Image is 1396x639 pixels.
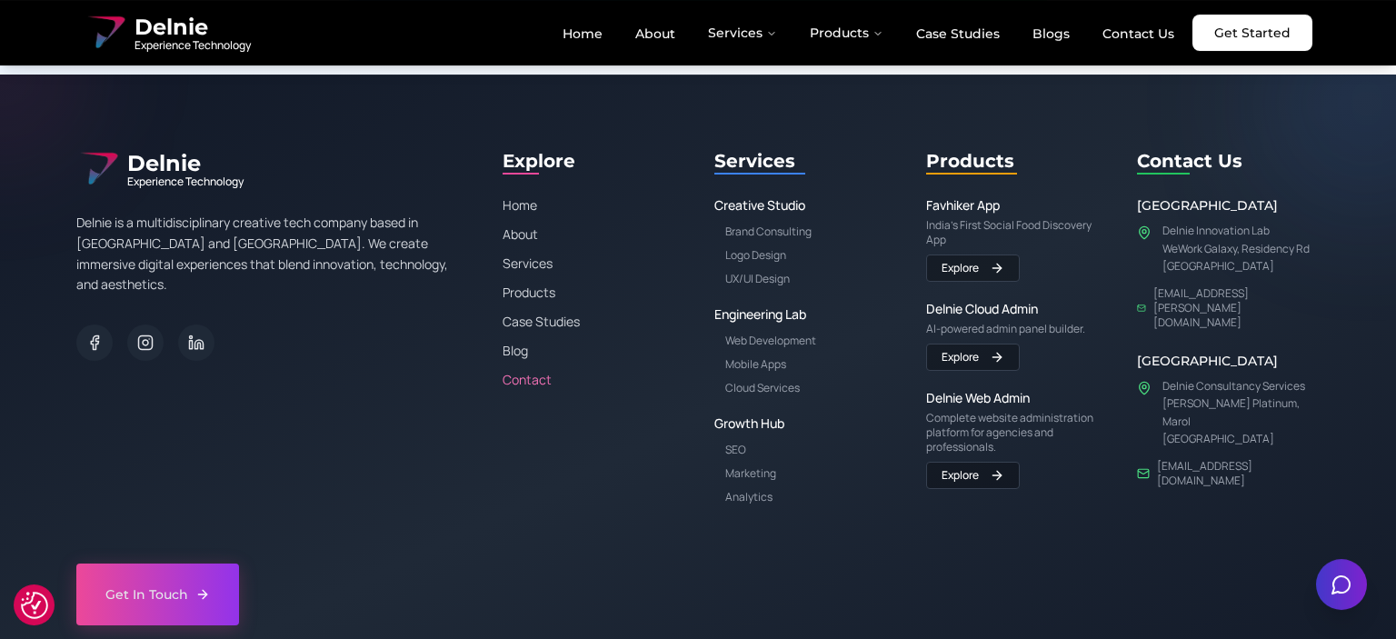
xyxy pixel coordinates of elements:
[21,592,48,619] img: Revisit consent button
[76,324,113,361] a: Facebook
[76,564,239,625] a: Contact Delnie
[548,18,617,49] a: Home
[725,356,786,372] a: Mobile Apps
[693,15,792,51] button: Services
[127,175,244,189] span: Experience Technology
[1088,18,1189,49] a: Contact Us
[1162,394,1320,430] p: [PERSON_NAME] Platinum, Marol
[503,255,685,273] a: Services
[1018,18,1084,49] a: Blogs
[76,147,120,191] img: Delnie Logo
[1137,147,1242,175] h2: Contact Us
[926,322,1109,336] p: AI-powered admin panel builder.
[926,300,1109,318] a: Delnie Cloud Admin
[714,147,897,175] h2: Services
[1153,286,1320,330] a: [EMAIL_ADDRESS][PERSON_NAME][DOMAIN_NAME]
[926,389,1109,407] a: Delnie Web Admin
[76,147,466,191] div: Delnie Logo Full
[926,411,1109,454] p: Complete website administration platform for agencies and professionals.
[21,592,48,619] button: Cookie Settings
[926,218,1109,247] p: India's First Social Food Discovery App
[926,255,1020,282] a: Visit Favhiker App website
[503,196,685,215] a: Home
[795,15,898,51] button: Products
[1137,196,1320,215] h3: [GEOGRAPHIC_DATA]
[725,333,816,348] a: Web Development
[725,271,790,286] a: UX/UI Design
[1162,377,1320,395] p: Delnie Consultancy Services
[105,585,188,604] span: Get In Touch
[84,11,127,55] img: Delnie Logo
[725,247,786,263] a: Logo Design
[503,147,575,175] h2: Explore
[503,284,685,302] a: Products
[127,324,164,361] a: Instagram
[1162,222,1310,240] p: Delnie Innovation Lab
[1157,459,1320,488] a: [EMAIL_ADDRESS][DOMAIN_NAME]
[127,149,244,178] span: Delnie
[926,147,1109,175] h2: Products
[503,371,685,389] a: Contact
[725,465,776,481] a: Marketing
[926,462,1020,489] a: Visit Delnie Web Admin website
[725,224,812,239] a: Brand Consulting
[621,18,690,49] a: About
[503,225,685,244] a: About
[902,18,1014,49] a: Case Studies
[1192,15,1312,51] a: Get Started
[503,342,685,360] a: Blog
[714,305,806,323] a: Engineering Lab
[926,344,1020,371] a: Visit Delnie Cloud Admin website
[725,442,746,457] a: SEO
[714,414,784,432] a: Growth Hub
[1137,352,1320,370] h3: [GEOGRAPHIC_DATA]
[84,11,251,55] a: Delnie Logo Full
[1162,240,1310,258] p: WeWork Galaxy, Residency Rd
[548,15,1189,51] nav: Main
[1316,559,1367,610] button: Open chat
[1162,257,1310,275] p: [GEOGRAPHIC_DATA]
[178,324,214,361] a: LinkedIn
[926,196,1109,215] a: Favhiker App
[714,196,805,214] a: Creative Studio
[1162,430,1320,448] p: [GEOGRAPHIC_DATA]
[725,489,773,504] a: Analytics
[76,213,466,295] p: Delnie is a multidisciplinary creative tech company based in [GEOGRAPHIC_DATA] and [GEOGRAPHIC_DA...
[503,313,685,331] a: Case Studies
[135,13,251,42] span: Delnie
[135,38,251,53] span: Experience Technology
[725,380,800,395] a: Cloud Services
